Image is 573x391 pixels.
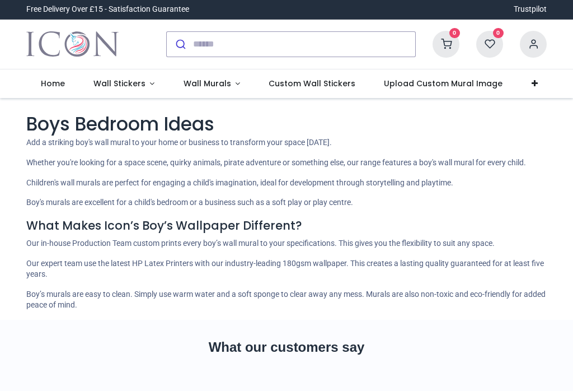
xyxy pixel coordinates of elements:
[26,137,547,148] p: Add a striking boy's wall mural to your home or business to transform your space [DATE].
[26,178,547,189] p: Children's wall murals are perfect for engaging a child's imagination, ideal for development thro...
[26,29,119,60] a: Logo of Icon Wall Stickers
[514,4,547,15] a: Trustpilot
[26,338,547,357] h2: What our customers say
[26,29,119,60] img: Icon Wall Stickers
[26,157,547,169] p: Whether you're looking for a space scene, quirky animals, pirate adventure or something else, our...
[26,217,547,234] h4: What Makes Icon’s Boy’s Wallpaper Different?
[169,69,255,99] a: Wall Murals
[26,4,189,15] div: Free Delivery Over £15 - Satisfaction Guarantee
[433,39,459,48] a: 0
[269,78,355,89] span: Custom Wall Stickers
[26,258,547,280] p: Our expert team use the latest HP Latex Printers with our industry-leading 180gsm wallpaper. This...
[79,69,169,99] a: Wall Stickers
[167,32,193,57] button: Submit
[26,238,547,249] p: Our in-house Production Team custom prints every boy’s wall mural to your specifications. This gi...
[93,78,145,89] span: Wall Stickers
[449,28,460,39] sup: 0
[26,289,547,311] p: Boy’s murals are easy to clean. Simply use warm water and a soft sponge to clear away any mess. M...
[384,78,502,89] span: Upload Custom Mural Image
[26,197,547,208] p: Boy's murals are excellent for a child's bedroom or a business such as a soft play or play centre.
[26,111,547,137] h1: Boys Bedroom Ideas
[476,39,503,48] a: 0
[493,28,504,39] sup: 0
[41,78,65,89] span: Home
[184,78,231,89] span: Wall Murals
